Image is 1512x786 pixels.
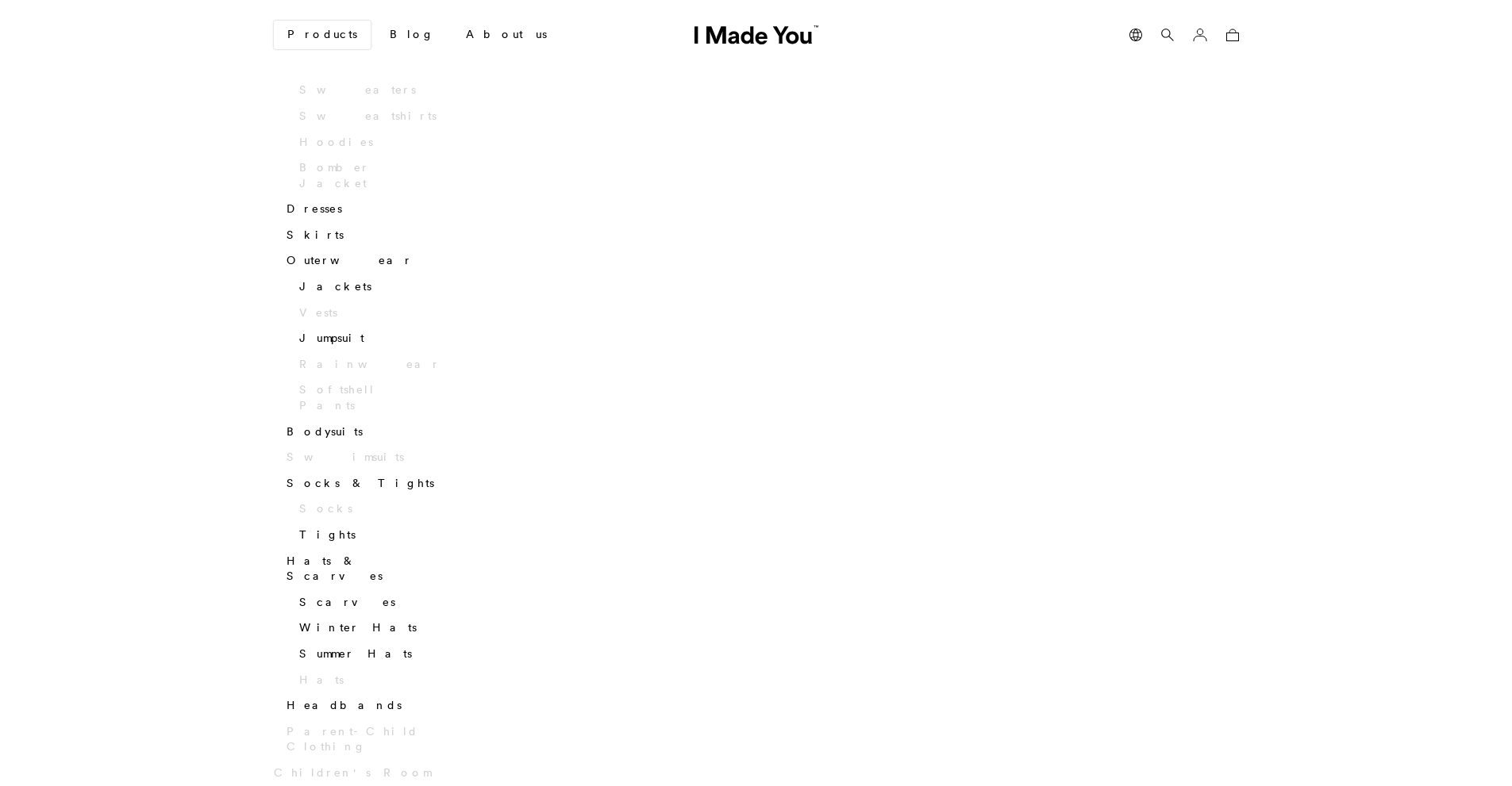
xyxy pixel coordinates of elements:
[287,228,344,242] a: Skirts
[299,621,417,635] a: Winter Hats
[287,202,342,217] a: Dresses
[287,554,383,584] a: Hats & Scarves
[287,476,434,490] a: Socks & Tights
[299,646,412,661] a: Summer Hats
[377,21,447,48] a: Blog
[274,21,371,49] a: Products
[287,699,402,713] a: Headbands
[299,332,364,346] a: Jumpsuit
[287,254,413,268] a: Outerwear
[299,527,356,542] a: Tights
[299,279,371,293] a: Jackets
[287,424,363,439] a: Bodysuits
[299,595,395,609] a: Scarves
[453,21,560,48] a: About us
